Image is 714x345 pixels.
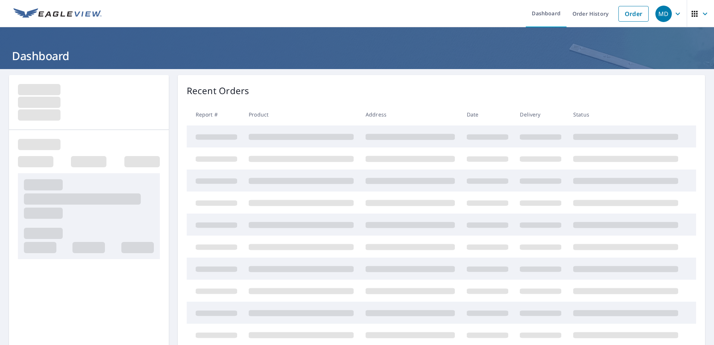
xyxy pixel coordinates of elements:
th: Delivery [514,103,567,125]
a: Order [618,6,649,22]
div: MD [655,6,672,22]
th: Report # [187,103,243,125]
th: Date [461,103,514,125]
th: Product [243,103,360,125]
h1: Dashboard [9,48,705,63]
p: Recent Orders [187,84,249,97]
th: Status [567,103,684,125]
img: EV Logo [13,8,102,19]
th: Address [360,103,461,125]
